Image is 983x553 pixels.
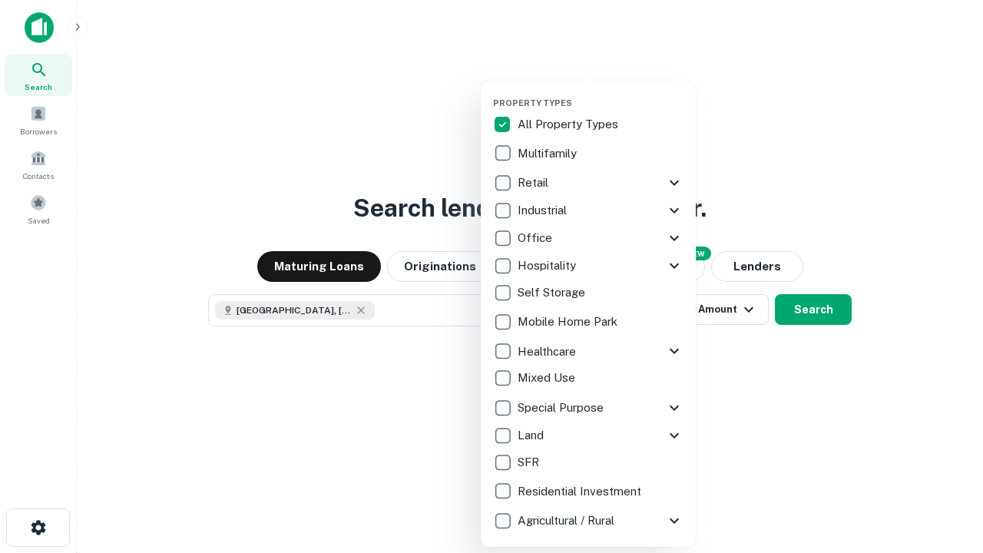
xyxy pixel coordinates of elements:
p: Mobile Home Park [518,313,621,331]
p: Healthcare [518,343,579,361]
div: Office [493,224,683,252]
p: All Property Types [518,115,621,134]
p: Office [518,229,555,247]
p: Residential Investment [518,482,644,501]
p: SFR [518,453,542,472]
div: Hospitality [493,252,683,280]
div: Land [493,422,683,449]
p: Multifamily [518,144,580,163]
div: Retail [493,169,683,197]
span: Property Types [493,98,572,108]
p: Special Purpose [518,399,607,417]
div: Healthcare [493,337,683,365]
p: Self Storage [518,283,588,302]
p: Agricultural / Rural [518,512,617,530]
p: Industrial [518,201,570,220]
div: Industrial [493,197,683,224]
div: Agricultural / Rural [493,507,683,535]
iframe: Chat Widget [906,430,983,504]
p: Land [518,426,547,445]
p: Mixed Use [518,369,578,387]
p: Retail [518,174,551,192]
div: Special Purpose [493,394,683,422]
p: Hospitality [518,257,579,275]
